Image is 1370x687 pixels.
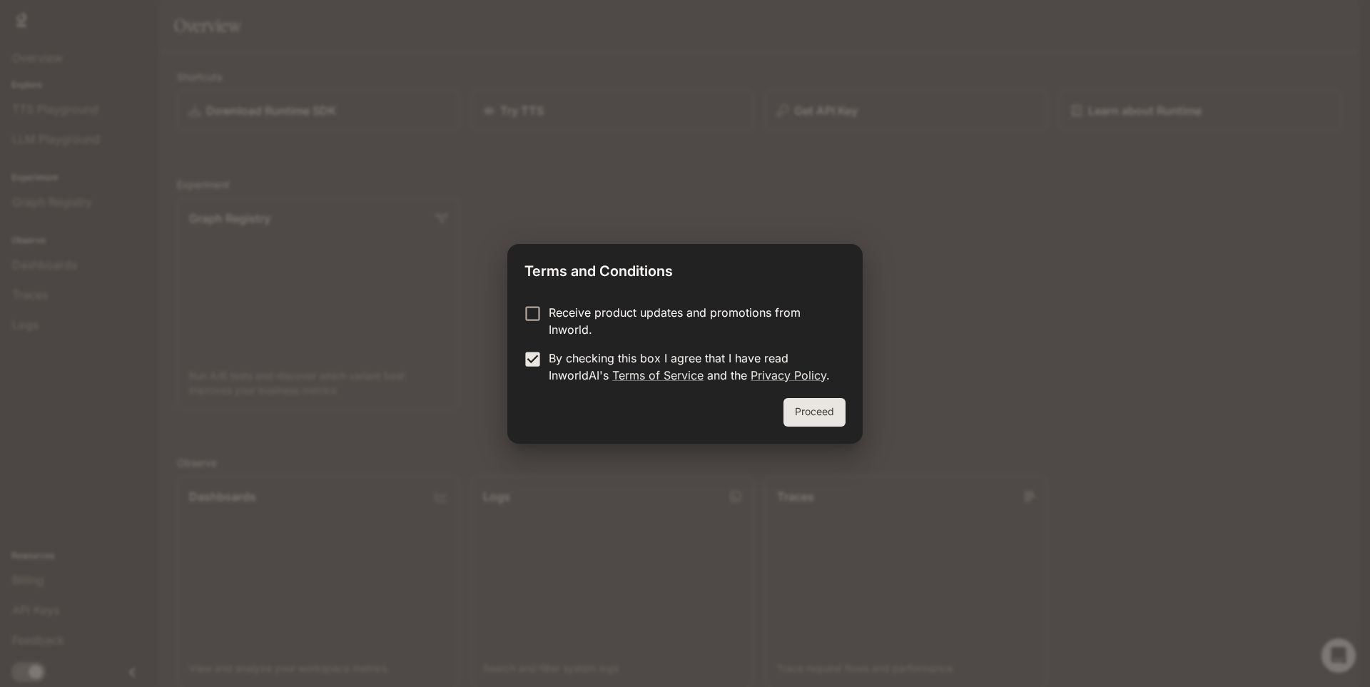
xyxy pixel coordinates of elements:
p: Receive product updates and promotions from Inworld. [549,304,834,338]
button: Proceed [783,398,846,427]
h2: Terms and Conditions [507,244,863,292]
a: Privacy Policy [751,368,826,382]
a: Terms of Service [612,368,704,382]
p: By checking this box I agree that I have read InworldAI's and the . [549,350,834,384]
